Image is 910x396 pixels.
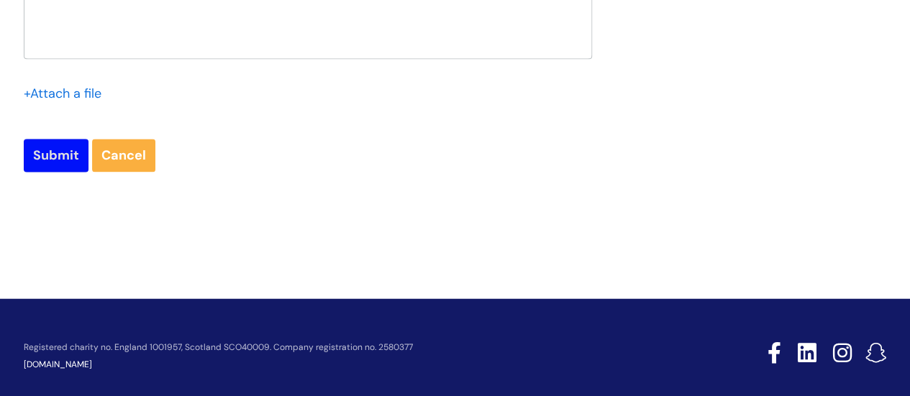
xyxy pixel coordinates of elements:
a: [DOMAIN_NAME] [24,359,92,370]
p: Registered charity no. England 1001957, Scotland SCO40009. Company registration no. 2580377 [24,343,665,352]
div: Attach a file [24,82,110,105]
input: Submit [24,139,88,172]
a: Cancel [92,139,155,172]
span: + [24,85,30,102]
